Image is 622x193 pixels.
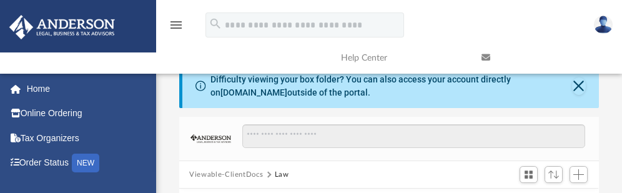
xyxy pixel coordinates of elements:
[210,73,572,99] div: Difficulty viewing your box folder? You can also access your account directly on outside of the p...
[220,87,287,97] a: [DOMAIN_NAME]
[242,124,585,148] input: Search files and folders
[332,33,472,82] a: Help Center
[169,24,184,32] a: menu
[594,16,613,34] img: User Pic
[169,17,184,32] i: menu
[9,151,165,176] a: Order StatusNEW
[6,15,119,39] img: Anderson Advisors Platinum Portal
[209,17,222,31] i: search
[275,169,289,181] button: Law
[72,154,99,172] div: NEW
[9,101,165,126] a: Online Ordering
[9,126,165,151] a: Tax Organizers
[9,76,165,101] a: Home
[189,169,263,181] button: Viewable-ClientDocs
[572,77,586,95] button: Close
